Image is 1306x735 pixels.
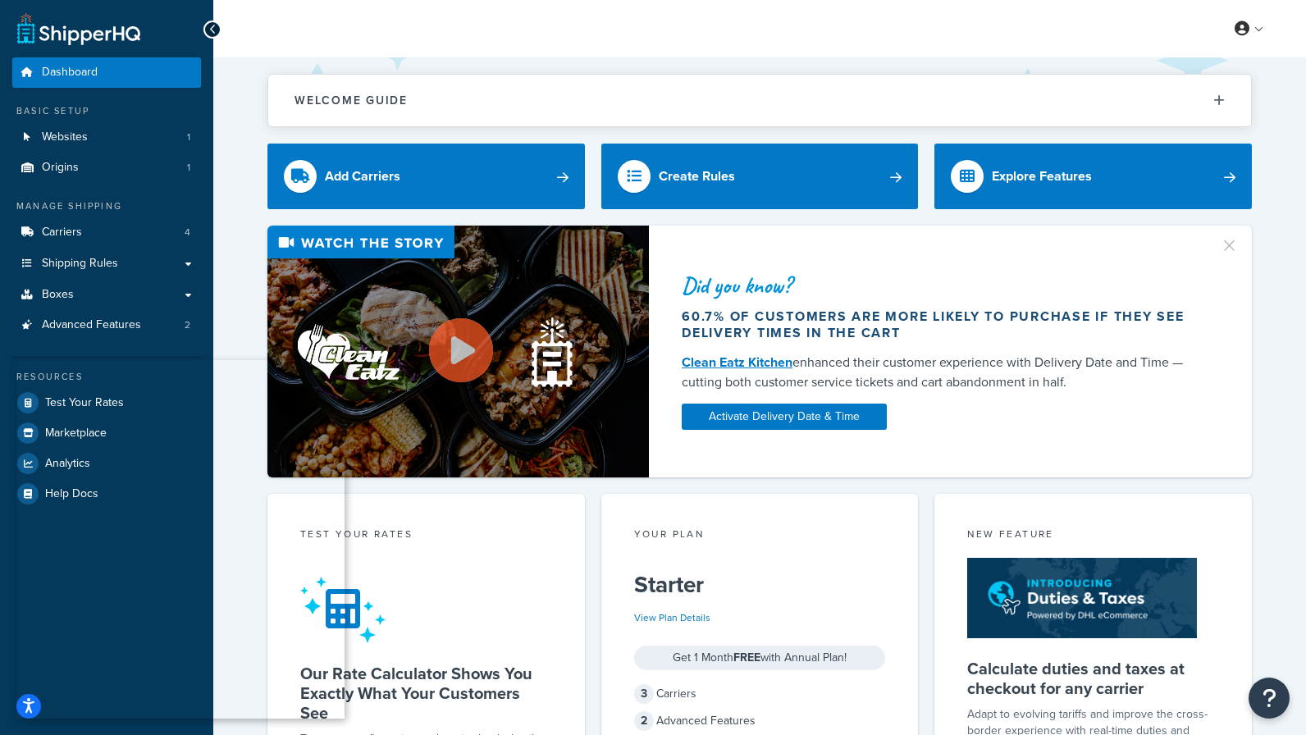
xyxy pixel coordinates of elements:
[295,94,408,107] h2: Welcome Guide
[634,610,710,625] a: View Plan Details
[267,226,649,477] img: Video thumbnail
[934,144,1252,209] a: Explore Features
[659,165,735,188] div: Create Rules
[12,370,201,384] div: Resources
[42,288,74,302] span: Boxes
[634,572,886,598] h5: Starter
[12,122,201,153] a: Websites1
[682,353,792,372] a: Clean Eatz Kitchen
[634,646,886,670] div: Get 1 Month with Annual Plan!
[12,153,201,183] a: Origins1
[634,684,654,704] span: 3
[268,75,1251,126] button: Welcome Guide
[682,308,1200,341] div: 60.7% of customers are more likely to purchase if they see delivery times in the cart
[12,153,201,183] li: Origins
[185,318,190,332] span: 2
[42,226,82,240] span: Carriers
[42,257,118,271] span: Shipping Rules
[12,310,201,340] a: Advanced Features2
[601,144,919,209] a: Create Rules
[42,318,141,332] span: Advanced Features
[12,249,201,279] a: Shipping Rules
[682,404,887,430] a: Activate Delivery Date & Time
[187,161,190,175] span: 1
[12,57,201,88] a: Dashboard
[12,449,201,478] a: Analytics
[12,199,201,213] div: Manage Shipping
[12,479,201,509] a: Help Docs
[267,144,585,209] a: Add Carriers
[187,130,190,144] span: 1
[682,274,1200,297] div: Did you know?
[967,527,1219,546] div: New Feature
[634,711,654,731] span: 2
[42,130,88,144] span: Websites
[12,122,201,153] li: Websites
[733,649,760,666] strong: FREE
[12,217,201,248] li: Carriers
[12,217,201,248] a: Carriers4
[300,527,552,546] div: Test your rates
[992,165,1092,188] div: Explore Features
[12,310,201,340] li: Advanced Features
[634,527,886,546] div: Your Plan
[12,388,201,418] a: Test Your Rates
[967,659,1219,698] h5: Calculate duties and taxes at checkout for any carrier
[42,161,79,175] span: Origins
[12,104,201,118] div: Basic Setup
[634,682,886,705] div: Carriers
[634,710,886,733] div: Advanced Features
[12,280,201,310] a: Boxes
[185,226,190,240] span: 4
[682,353,1200,392] div: enhanced their customer experience with Delivery Date and Time — cutting both customer service ti...
[12,418,201,448] a: Marketplace
[325,165,400,188] div: Add Carriers
[42,66,98,80] span: Dashboard
[300,664,552,723] h5: Our Rate Calculator Shows You Exactly What Your Customers See
[1249,678,1290,719] button: Open Resource Center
